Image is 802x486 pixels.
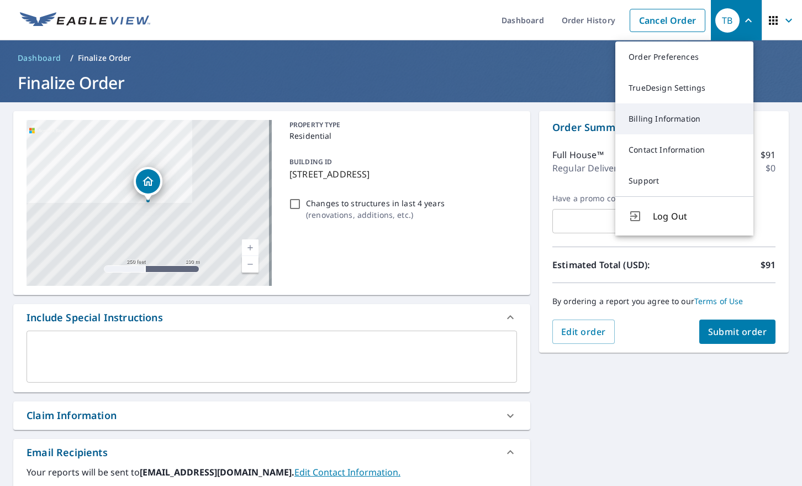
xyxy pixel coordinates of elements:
p: BUILDING ID [289,157,332,166]
button: Log Out [615,196,753,236]
a: EditContactInfo [294,466,400,478]
p: PROPERTY TYPE [289,120,513,130]
span: Log Out [653,210,740,223]
div: Email Recipients [27,445,108,460]
a: Support [615,165,753,196]
span: Dashboard [18,53,61,64]
p: $0 [766,161,775,175]
div: Include Special Instructions [13,304,530,331]
div: Email Recipients [13,439,530,466]
div: TB [715,8,740,33]
p: $91 [761,258,775,271]
p: Residential [289,130,513,142]
p: Full House™ [552,148,604,161]
a: Cancel Order [630,9,705,32]
nav: breadcrumb [13,49,789,67]
a: Current Level 17, Zoom Out [242,256,258,273]
img: EV Logo [20,12,150,29]
span: Submit order [708,326,767,338]
p: $91 [761,148,775,161]
p: By ordering a report you agree to our [552,296,775,306]
p: Regular Delivery [552,161,622,175]
p: [STREET_ADDRESS] [289,168,513,181]
a: TrueDesign Settings [615,72,753,103]
a: Billing Information [615,103,753,134]
h1: Finalize Order [13,71,789,94]
div: Claim Information [13,401,530,430]
div: Claim Information [27,408,117,423]
div: Dropped pin, building 1, Residential property, 97 Robins Egg Ct Inlet Beach, FL 32461 [134,167,162,201]
label: Your reports will be sent to [27,466,517,479]
a: Terms of Use [694,296,743,306]
div: Include Special Instructions [27,310,163,325]
b: [EMAIL_ADDRESS][DOMAIN_NAME]. [140,466,294,478]
li: / [70,51,73,65]
p: Changes to structures in last 4 years [306,197,445,209]
span: Edit order [561,326,606,338]
a: Current Level 17, Zoom In [242,239,258,256]
button: Submit order [699,320,776,344]
button: Edit order [552,320,615,344]
p: Finalize Order [78,53,131,64]
p: Estimated Total (USD): [552,258,664,271]
a: Order Preferences [615,41,753,72]
label: Have a promo code? [552,194,647,203]
a: Dashboard [13,49,66,67]
p: ( renovations, additions, etc. ) [306,209,445,221]
p: Order Summary [552,120,775,135]
a: Contact Information [615,134,753,165]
